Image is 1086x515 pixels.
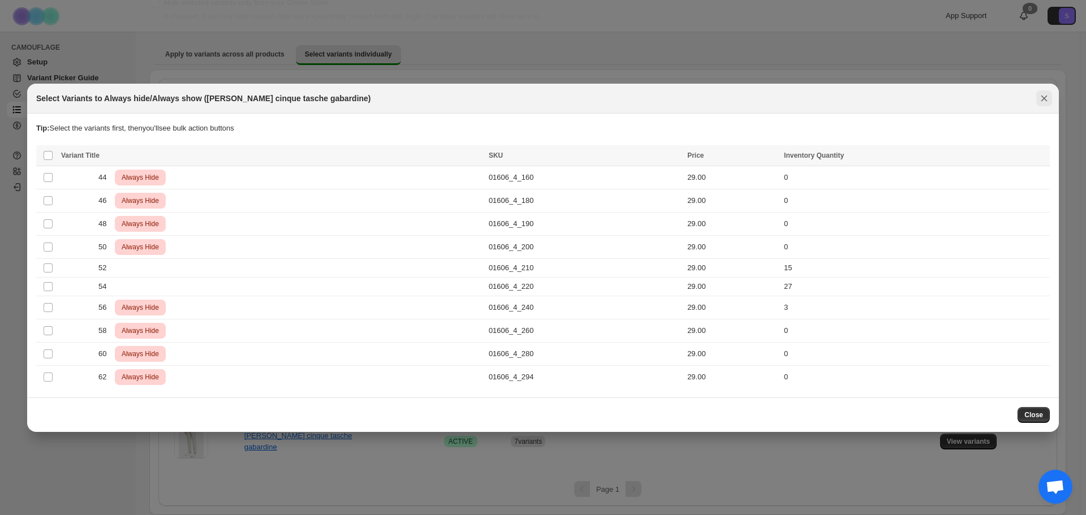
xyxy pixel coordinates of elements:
[684,212,781,235] td: 29.00
[119,171,161,184] span: Always Hide
[1038,470,1072,504] a: Aprire la chat
[119,240,161,254] span: Always Hide
[36,123,1050,134] p: Select the variants first, then you'll see bulk action buttons
[684,296,781,319] td: 29.00
[684,258,781,277] td: 29.00
[485,212,684,235] td: 01606_4_190
[485,258,684,277] td: 01606_4_210
[684,365,781,388] td: 29.00
[781,365,1050,388] td: 0
[485,235,684,258] td: 01606_4_200
[119,347,161,361] span: Always Hide
[485,319,684,342] td: 01606_4_260
[119,194,161,207] span: Always Hide
[119,301,161,314] span: Always Hide
[98,218,113,230] span: 48
[36,124,50,132] strong: Tip:
[489,152,503,159] span: SKU
[485,296,684,319] td: 01606_4_240
[98,281,113,292] span: 54
[684,166,781,189] td: 29.00
[781,189,1050,212] td: 0
[1024,410,1043,419] span: Close
[98,371,113,383] span: 62
[781,212,1050,235] td: 0
[485,342,684,365] td: 01606_4_280
[98,241,113,253] span: 50
[98,262,113,274] span: 52
[684,189,781,212] td: 29.00
[485,189,684,212] td: 01606_4_180
[684,277,781,296] td: 29.00
[781,296,1050,319] td: 3
[485,166,684,189] td: 01606_4_160
[781,277,1050,296] td: 27
[98,195,113,206] span: 46
[98,302,113,313] span: 56
[36,93,371,104] h2: Select Variants to Always hide/Always show ([PERSON_NAME] cinque tasche gabardine)
[119,370,161,384] span: Always Hide
[98,325,113,336] span: 58
[687,152,704,159] span: Price
[781,319,1050,342] td: 0
[98,348,113,360] span: 60
[781,166,1050,189] td: 0
[1018,407,1050,423] button: Close
[784,152,844,159] span: Inventory Quantity
[119,324,161,337] span: Always Hide
[98,172,113,183] span: 44
[119,217,161,231] span: Always Hide
[485,277,684,296] td: 01606_4_220
[485,365,684,388] td: 01606_4_294
[1036,90,1052,106] button: Close
[781,258,1050,277] td: 15
[684,342,781,365] td: 29.00
[61,152,100,159] span: Variant Title
[781,342,1050,365] td: 0
[684,235,781,258] td: 29.00
[684,319,781,342] td: 29.00
[781,235,1050,258] td: 0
